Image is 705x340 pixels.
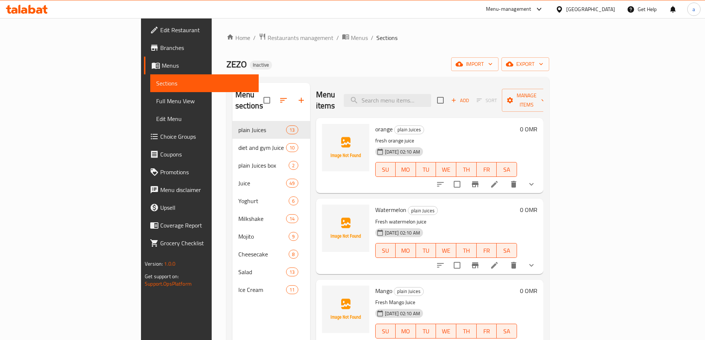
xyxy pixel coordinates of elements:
span: Select all sections [259,92,275,108]
div: items [289,232,298,241]
span: WE [439,326,453,337]
a: Edit Restaurant [144,21,259,39]
span: plain Juices box [238,161,289,170]
a: Choice Groups [144,128,259,145]
button: SA [497,243,517,258]
button: SU [375,324,396,339]
span: [DATE] 02:10 AM [382,148,423,155]
span: WE [439,245,453,256]
a: Support.OpsPlatform [145,279,192,289]
span: Coverage Report [160,221,253,230]
span: MO [399,326,413,337]
span: Ice Cream [238,285,286,294]
span: SU [379,164,393,175]
svg: Show Choices [527,261,536,270]
button: sort-choices [432,256,449,274]
a: Edit menu item [490,180,499,189]
div: Milkshake14 [232,210,310,228]
button: Branch-specific-item [466,175,484,193]
div: items [289,250,298,259]
div: items [286,143,298,152]
span: Select section [433,92,448,108]
span: 8 [289,251,298,258]
button: SU [375,243,396,258]
div: Mojito9 [232,228,310,245]
span: Choice Groups [160,132,253,141]
span: 6 [289,198,298,205]
nav: Menu sections [232,118,310,302]
a: Full Menu View [150,92,259,110]
div: Mojito [238,232,289,241]
button: Add [448,95,472,106]
button: WE [436,162,456,177]
span: Add item [448,95,472,106]
span: Edit Restaurant [160,26,253,34]
button: import [451,57,498,71]
span: Salad [238,267,286,276]
div: Juice49 [232,174,310,192]
span: [DATE] 02:10 AM [382,310,423,317]
span: 11 [286,286,298,293]
h2: Menu items [316,89,335,111]
button: FR [477,162,497,177]
span: Sections [376,33,397,42]
button: MO [396,324,416,339]
span: Branches [160,43,253,52]
button: TH [456,324,477,339]
span: Cheesecake [238,250,289,259]
a: Branches [144,39,259,57]
button: export [501,57,549,71]
span: a [692,5,695,13]
span: Yoghurt [238,196,289,205]
span: TH [459,326,474,337]
span: Menu disclaimer [160,185,253,194]
span: MO [399,245,413,256]
svg: Show Choices [527,180,536,189]
button: delete [505,175,523,193]
a: Promotions [144,163,259,181]
li: / [371,33,373,42]
button: FR [477,243,497,258]
span: 14 [286,215,298,222]
a: Grocery Checklist [144,234,259,252]
div: Menu-management [486,5,531,14]
span: Full Menu View [156,97,253,105]
span: Sort sections [275,91,292,109]
button: MO [396,162,416,177]
a: Sections [150,74,259,92]
div: items [286,125,298,134]
span: Inactive [250,62,272,68]
input: search [344,94,431,107]
span: export [507,60,543,69]
span: MO [399,164,413,175]
span: Select to update [449,257,465,273]
span: SA [500,164,514,175]
button: TU [416,162,436,177]
a: Menus [144,57,259,74]
div: plain Juices [394,287,424,296]
span: TU [419,326,433,337]
span: Promotions [160,168,253,176]
span: plain Juices [394,287,423,296]
a: Edit Menu [150,110,259,128]
span: 2 [289,162,298,169]
span: orange [375,124,393,135]
a: Coupons [144,145,259,163]
button: TH [456,243,477,258]
div: items [286,179,298,188]
div: Yoghurt6 [232,192,310,210]
div: items [289,161,298,170]
span: FR [480,164,494,175]
div: [GEOGRAPHIC_DATA] [566,5,615,13]
a: Edit menu item [490,261,499,270]
button: sort-choices [432,175,449,193]
span: Edit Menu [156,114,253,123]
span: TU [419,245,433,256]
div: diet and gym Juice [238,143,286,152]
button: TU [416,324,436,339]
div: items [286,267,298,276]
div: diet and gym Juice10 [232,139,310,156]
button: show more [523,175,540,193]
